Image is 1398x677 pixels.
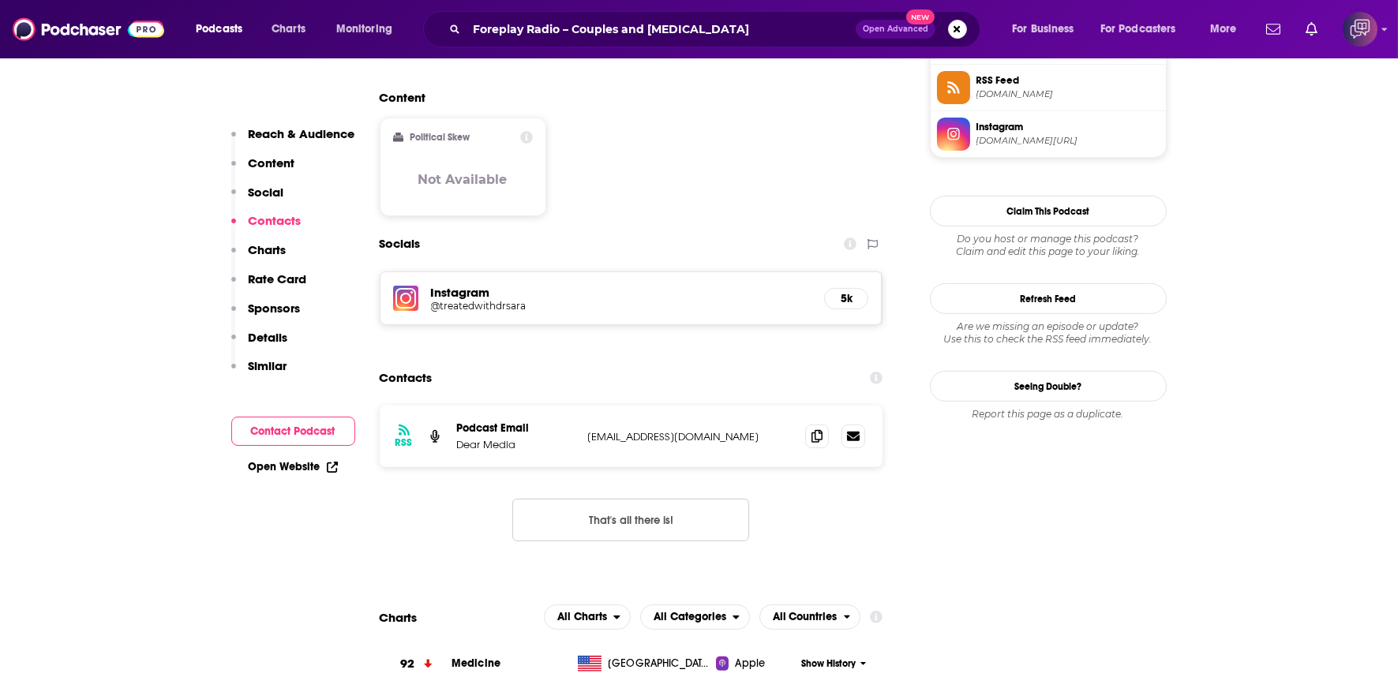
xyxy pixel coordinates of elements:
[431,300,812,312] a: @treatedwithdrsara
[231,185,284,214] button: Social
[380,90,871,105] h2: Content
[272,18,305,40] span: Charts
[544,604,631,630] button: open menu
[930,233,1167,245] span: Do you host or manage this podcast?
[418,172,508,187] h3: Not Available
[438,11,995,47] div: Search podcasts, credits, & more...
[380,229,421,259] h2: Socials
[410,132,470,143] h2: Political Skew
[863,25,928,33] span: Open Advanced
[1343,12,1377,47] button: Show profile menu
[231,155,295,185] button: Content
[906,9,935,24] span: New
[452,656,500,670] a: Medicine
[231,126,355,155] button: Reach & Audience
[930,320,1167,346] div: Are we missing an episode or update? Use this to check the RSS feed immediately.
[838,292,855,305] h5: 5k
[395,436,413,449] h3: RSS
[393,286,418,311] img: iconImage
[930,408,1167,421] div: Report this page as a duplicate.
[325,17,413,42] button: open menu
[557,612,607,623] span: All Charts
[249,242,287,257] p: Charts
[654,612,726,623] span: All Categories
[930,283,1167,314] button: Refresh Feed
[512,499,749,541] button: Nothing here.
[976,135,1160,147] span: instagram.com/treatedwithdrsara
[231,213,302,242] button: Contacts
[231,330,288,359] button: Details
[457,421,575,435] p: Podcast Email
[544,604,631,630] h2: Platforms
[773,612,838,623] span: All Countries
[1001,17,1094,42] button: open menu
[231,358,287,387] button: Similar
[1343,12,1377,47] img: User Profile
[608,656,710,671] span: United States
[249,155,295,170] p: Content
[467,17,856,42] input: Search podcasts, credits, & more...
[249,330,288,345] p: Details
[801,657,856,671] span: Show History
[231,301,301,330] button: Sponsors
[976,88,1160,100] span: rss.art19.com
[759,604,861,630] button: open menu
[735,656,765,671] span: Apple
[196,18,242,40] span: Podcasts
[640,604,750,630] h2: Categories
[249,213,302,228] p: Contacts
[640,604,750,630] button: open menu
[231,242,287,271] button: Charts
[431,285,812,300] h5: Instagram
[380,363,433,393] h2: Contacts
[249,301,301,316] p: Sponsors
[249,126,355,141] p: Reach & Audience
[457,438,575,451] p: Dear Media
[380,610,418,625] h2: Charts
[249,271,307,286] p: Rate Card
[759,604,861,630] h2: Countries
[796,657,871,671] button: Show History
[976,73,1160,88] span: RSS Feed
[716,656,796,671] a: Apple
[249,460,338,473] a: Open Website
[572,656,716,671] a: [GEOGRAPHIC_DATA]
[231,417,355,446] button: Contact Podcast
[1210,18,1237,40] span: More
[930,233,1167,258] div: Claim and edit this page to your liking.
[431,300,684,312] h5: @treatedwithdrsara
[1100,18,1176,40] span: For Podcasters
[261,17,315,42] a: Charts
[976,120,1160,134] span: Instagram
[1260,16,1287,43] a: Show notifications dropdown
[856,20,935,39] button: Open AdvancedNew
[1299,16,1324,43] a: Show notifications dropdown
[336,18,392,40] span: Monitoring
[249,185,284,200] p: Social
[588,430,793,443] p: [EMAIL_ADDRESS][DOMAIN_NAME]
[930,196,1167,226] button: Claim This Podcast
[1343,12,1377,47] span: Logged in as corioliscompany
[13,14,164,44] img: Podchaser - Follow, Share and Rate Podcasts
[231,271,307,301] button: Rate Card
[937,118,1160,151] a: Instagram[DOMAIN_NAME][URL]
[930,371,1167,402] a: Seeing Double?
[1090,17,1199,42] button: open menu
[185,17,263,42] button: open menu
[937,71,1160,104] a: RSS Feed[DOMAIN_NAME]
[1199,17,1257,42] button: open menu
[400,655,414,673] h3: 92
[249,358,287,373] p: Similar
[1012,18,1074,40] span: For Business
